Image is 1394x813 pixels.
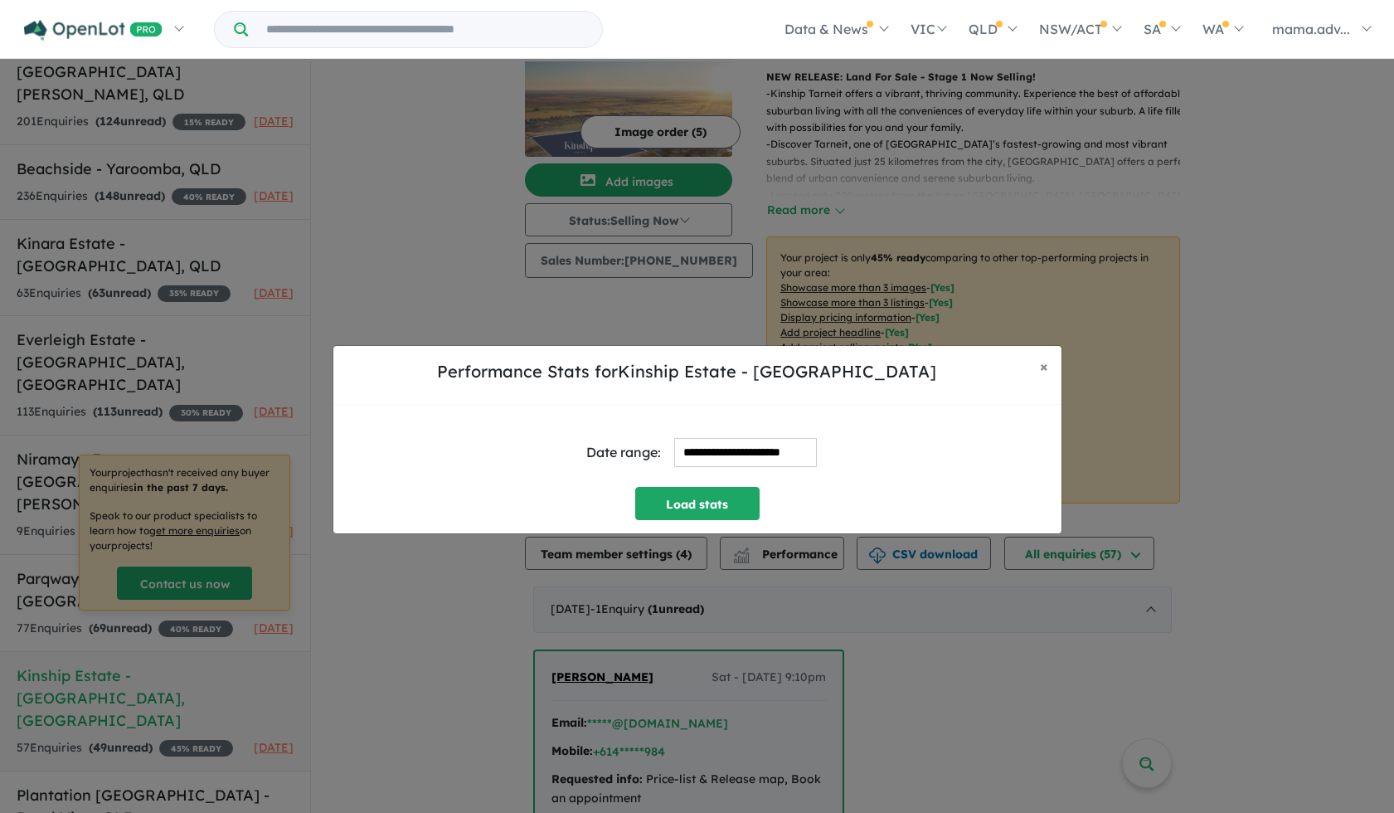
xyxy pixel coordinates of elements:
span: mama.adv... [1272,21,1350,37]
div: Date range: [586,441,661,464]
input: Try estate name, suburb, builder or developer [251,12,599,47]
button: Load stats [635,487,760,520]
img: Openlot PRO Logo White [24,20,163,41]
span: × [1040,357,1048,376]
h5: Performance Stats for Kinship Estate - [GEOGRAPHIC_DATA] [347,359,1027,384]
